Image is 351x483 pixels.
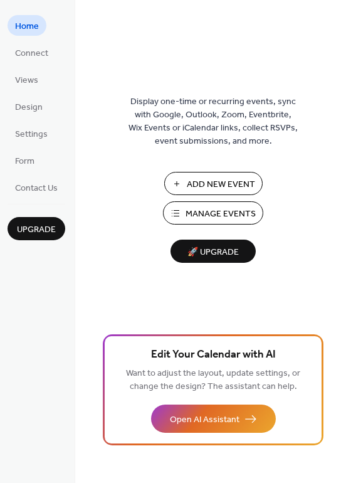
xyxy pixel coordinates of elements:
[8,42,56,63] a: Connect
[8,177,65,198] a: Contact Us
[15,101,43,114] span: Design
[164,172,263,195] button: Add New Event
[15,155,34,168] span: Form
[178,244,248,261] span: 🚀 Upgrade
[15,128,48,141] span: Settings
[15,74,38,87] span: Views
[186,208,256,221] span: Manage Events
[187,178,255,191] span: Add New Event
[151,405,276,433] button: Open AI Assistant
[8,150,42,171] a: Form
[8,217,65,240] button: Upgrade
[163,201,263,225] button: Manage Events
[8,69,46,90] a: Views
[15,20,39,33] span: Home
[15,182,58,195] span: Contact Us
[8,123,55,144] a: Settings
[17,223,56,236] span: Upgrade
[8,15,46,36] a: Home
[15,47,48,60] span: Connect
[151,346,276,364] span: Edit Your Calendar with AI
[128,95,298,148] span: Display one-time or recurring events, sync with Google, Outlook, Zoom, Eventbrite, Wix Events or ...
[8,96,50,117] a: Design
[126,365,300,395] span: Want to adjust the layout, update settings, or change the design? The assistant can help.
[170,413,239,427] span: Open AI Assistant
[170,240,256,263] button: 🚀 Upgrade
